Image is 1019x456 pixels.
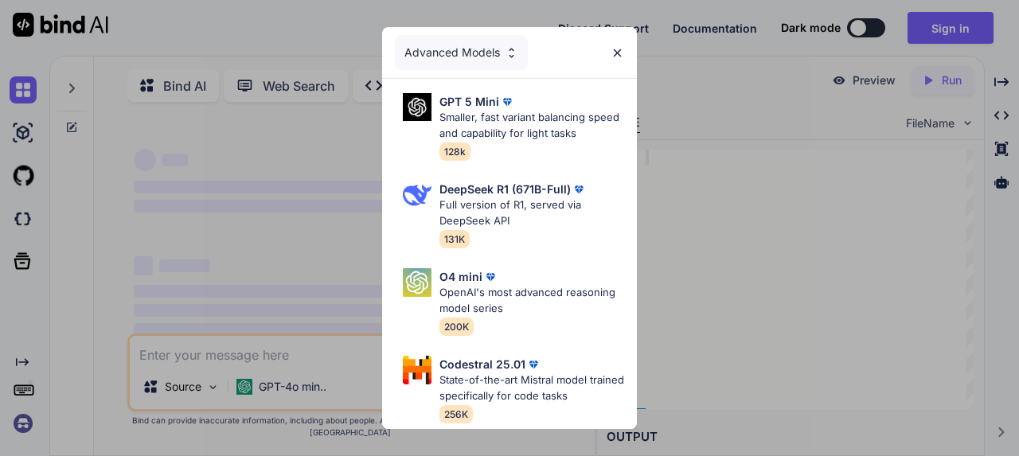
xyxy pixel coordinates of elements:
[439,372,624,403] p: State-of-the-art Mistral model trained specifically for code tasks
[571,181,587,197] img: premium
[439,197,624,228] p: Full version of R1, served via DeepSeek API
[499,94,515,110] img: premium
[395,35,528,70] div: Advanced Models
[611,46,624,60] img: close
[525,357,541,372] img: premium
[403,93,431,121] img: Pick Models
[505,46,518,60] img: Pick Models
[439,181,571,197] p: DeepSeek R1 (671B-Full)
[439,268,482,285] p: O4 mini
[482,269,498,285] img: premium
[439,318,474,336] span: 200K
[403,268,431,297] img: Pick Models
[439,230,470,248] span: 131K
[403,356,431,384] img: Pick Models
[439,110,624,141] p: Smaller, fast variant balancing speed and capability for light tasks
[439,285,624,316] p: OpenAI's most advanced reasoning model series
[439,93,499,110] p: GPT 5 Mini
[439,405,473,423] span: 256K
[439,356,525,372] p: Codestral 25.01
[439,142,470,161] span: 128k
[403,181,431,209] img: Pick Models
